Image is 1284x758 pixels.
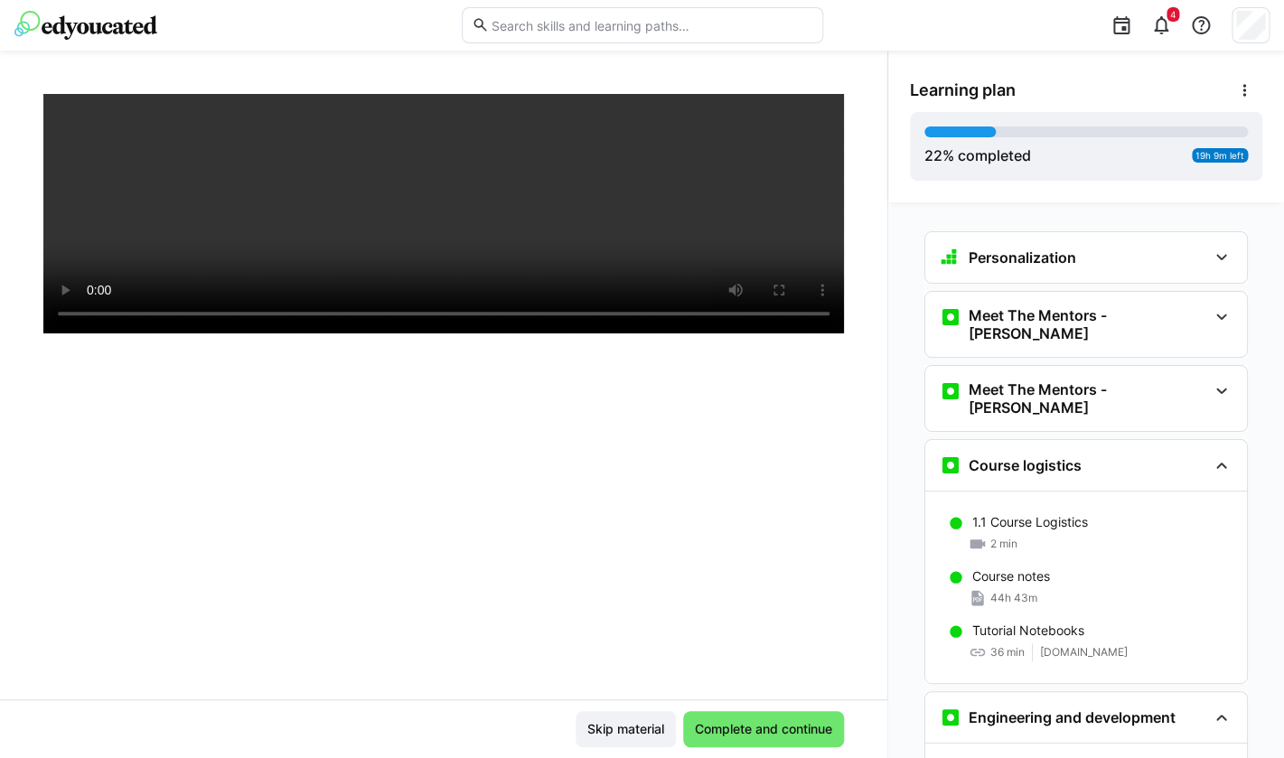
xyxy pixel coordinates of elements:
[924,145,1031,166] div: % completed
[969,708,1176,726] h3: Engineering and development
[969,248,1076,267] h3: Personalization
[692,720,835,738] span: Complete and continue
[1195,150,1244,161] span: 19h 9m left
[972,622,1084,640] p: Tutorial Notebooks
[1170,9,1176,20] span: 4
[969,380,1207,416] h3: Meet The Mentors - [PERSON_NAME]
[683,711,844,747] button: Complete and continue
[489,17,812,33] input: Search skills and learning paths…
[585,720,667,738] span: Skip material
[990,645,1025,660] span: 36 min
[969,306,1207,342] h3: Meet The Mentors - [PERSON_NAME]
[972,567,1050,585] p: Course notes
[576,711,676,747] button: Skip material
[924,146,942,164] span: 22
[990,537,1017,551] span: 2 min
[969,456,1082,474] h3: Course logistics
[990,591,1037,605] span: 44h 43m
[910,80,1016,100] span: Learning plan
[972,513,1088,531] p: 1.1 Course Logistics
[1040,645,1128,660] span: [DOMAIN_NAME]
